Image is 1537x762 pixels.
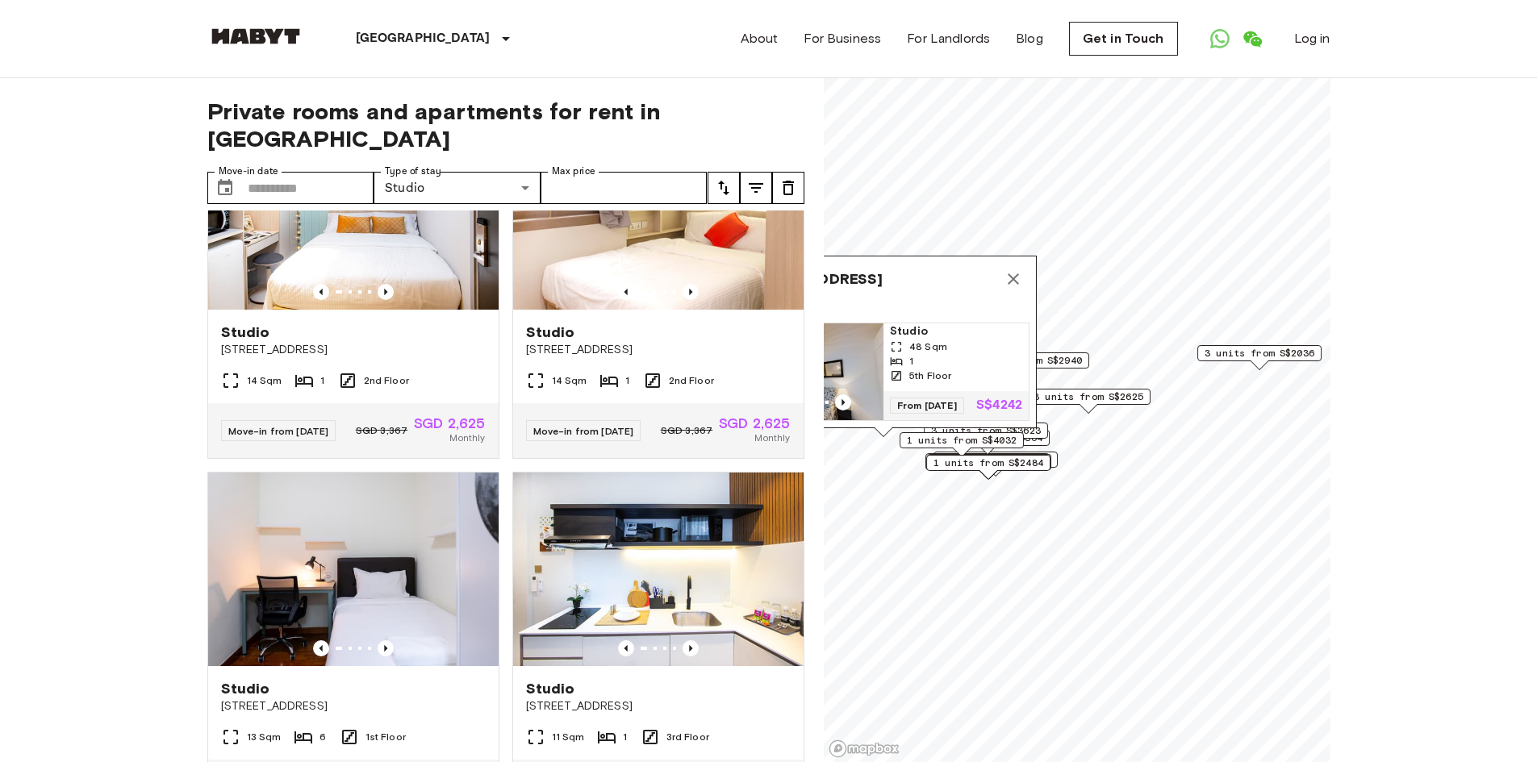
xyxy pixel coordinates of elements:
button: Previous image [835,394,851,410]
span: [STREET_ADDRESS] [737,269,883,289]
div: Map marker [927,454,1051,479]
span: [STREET_ADDRESS] [221,698,486,714]
button: Previous image [618,640,634,656]
a: Marketing picture of unit SG-01-111-006-001Previous imagePrevious imageStudio[STREET_ADDRESS]14 S... [512,115,804,459]
span: [STREET_ADDRESS] [526,342,791,358]
div: Map marker [926,455,1050,480]
span: [STREET_ADDRESS] [526,698,791,714]
div: Map marker [1026,389,1151,414]
a: Log in [1294,29,1330,48]
div: Map marker [924,423,1048,448]
img: Habyt [207,28,304,44]
span: Studio [890,323,1022,339]
div: Map marker [933,452,1058,477]
label: Move-in date [219,164,278,178]
span: Move-in from [DATE] [533,425,634,437]
button: tune [772,172,804,204]
span: 6 [320,730,326,744]
button: Previous image [618,284,634,300]
span: 14 Sqm [247,373,282,388]
span: 2nd Floor [364,373,409,388]
button: tune [708,172,740,204]
span: Studio [221,323,270,342]
a: Get in Touch [1069,22,1178,56]
span: Monthly [754,431,790,445]
a: Mapbox logo [829,739,900,758]
img: Marketing picture of unit SG-01-110-022-001 [513,473,804,666]
span: Studio [526,323,575,342]
img: Marketing picture of unit SG-01-111-002-001 [208,116,499,310]
button: Choose date [209,172,241,204]
img: Marketing picture of unit SG-01-107-003-001 [208,473,499,666]
button: Previous image [683,640,699,656]
span: SGD 2,625 [414,416,485,431]
div: Studio [374,172,541,204]
button: Previous image [313,284,329,300]
div: Map marker [965,352,1089,377]
a: Marketing picture of unit SG-01-038-037-01Previous imagePrevious imageStudio48 Sqm15th FloorFrom ... [737,323,1030,421]
span: 1 units [737,302,1030,316]
label: Type of stay [385,164,441,178]
button: Previous image [683,284,699,300]
span: 1 [625,373,629,388]
a: Open WeChat [1236,23,1268,55]
span: 3 units from S$2625 [1034,389,1143,404]
span: SGD 3,367 [356,423,407,438]
span: 3 units from S$3623 [931,423,1041,438]
span: 1 [320,373,324,388]
span: From [DATE] [890,398,964,414]
span: 14 Sqm [552,373,587,388]
span: Studio [221,679,270,698]
span: 2 units from S$2940 [972,353,1082,368]
span: 3 units from S$2520 [941,452,1050,467]
img: Marketing picture of unit SG-01-111-006-001 [513,116,804,310]
span: 1 [623,730,627,744]
span: 1st Floor [365,730,406,744]
span: SGD 2,625 [719,416,790,431]
label: Max price [552,164,595,178]
span: 1 [909,354,913,369]
span: 5th Floor [909,369,951,383]
span: SGD 3,367 [661,423,712,438]
button: Previous image [378,284,394,300]
span: 1 units from S$2484 [933,456,1043,470]
div: Map marker [1197,345,1322,370]
span: 3rd Floor [666,730,709,744]
a: For Business [804,29,881,48]
div: Map marker [730,256,1037,437]
div: Map marker [925,430,1050,455]
a: For Landlords [907,29,990,48]
span: 3 units from S$2036 [1205,346,1314,360]
a: About [741,29,779,48]
span: 1 units from S$4032 [907,433,1017,448]
span: 13 Sqm [247,730,282,744]
span: 48 Sqm [909,339,947,354]
button: Previous image [378,640,394,656]
span: Studio [526,679,575,698]
span: Monthly [449,431,485,445]
span: Move-in from [DATE] [228,425,329,437]
span: Private rooms and apartments for rent in [GEOGRAPHIC_DATA] [207,98,804,152]
button: Previous image [313,640,329,656]
div: Map marker [925,453,1050,478]
button: tune [740,172,772,204]
a: Open WhatsApp [1204,23,1236,55]
a: Blog [1016,29,1043,48]
a: Marketing picture of unit SG-01-111-002-001Previous imagePrevious imageStudio[STREET_ADDRESS]14 S... [207,115,499,459]
p: [GEOGRAPHIC_DATA] [356,29,491,48]
p: S$4242 [976,399,1022,412]
span: [STREET_ADDRESS] [221,342,486,358]
span: 11 Sqm [552,730,585,744]
span: 2nd Floor [669,373,714,388]
div: Map marker [900,432,1024,457]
